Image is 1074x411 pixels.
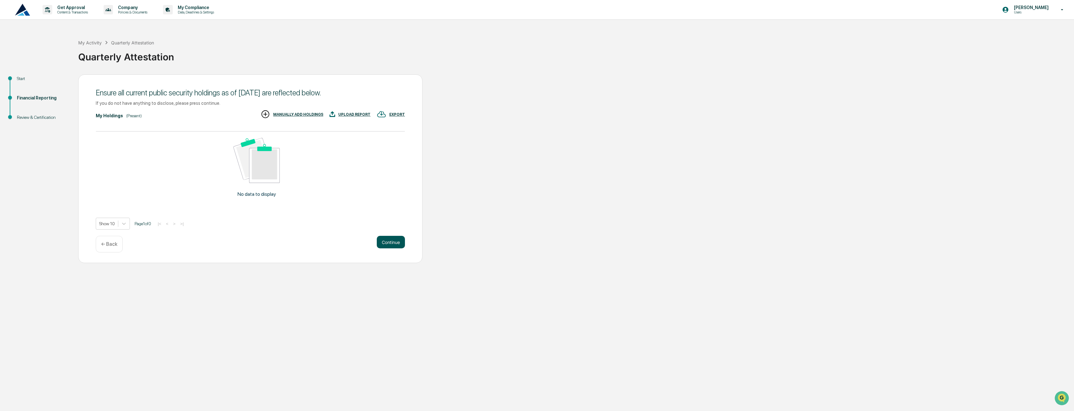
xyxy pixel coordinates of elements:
[52,5,91,10] p: Get Approval
[171,221,177,226] button: >
[96,113,123,118] div: My Holdings
[261,109,270,119] img: MANUALLY ADD HOLDINGS
[156,221,163,226] button: |<
[6,13,114,23] p: How can we help?
[13,91,39,97] span: Data Lookup
[44,106,76,111] a: Powered byPylon
[1009,5,1052,10] p: [PERSON_NAME]
[106,50,114,57] button: Start new chat
[338,112,371,117] div: UPLOAD REPORT
[62,106,76,111] span: Pylon
[135,221,151,226] span: Page 1 of 0
[6,91,11,96] div: 🔎
[6,79,11,84] div: 🖐️
[78,46,1071,63] div: Quarterly Attestation
[4,88,42,99] a: 🔎Data Lookup
[4,76,43,88] a: 🖐️Preclearance
[1054,390,1071,407] iframe: Open customer support
[96,100,405,106] div: If you do not have anything to disclose, please press continue.
[43,76,80,88] a: 🗄️Attestations
[330,109,335,119] img: UPLOAD REPORT
[273,112,323,117] div: MANUALLY ADD HOLDINGS
[113,10,151,14] p: Policies & Documents
[52,10,91,14] p: Content & Transactions
[113,5,151,10] p: Company
[101,241,117,247] p: ← Back
[21,54,79,59] div: We're available if you need us!
[164,221,170,226] button: <
[233,138,280,183] img: No data
[6,48,18,59] img: 1746055101610-c473b297-6a78-478c-a979-82029cc54cd1
[52,79,78,85] span: Attestations
[13,79,40,85] span: Preclearance
[238,191,276,197] p: No data to display
[389,112,405,117] div: EXPORT
[126,113,142,118] div: (Present)
[96,88,405,97] div: Ensure all current public security holdings as of [DATE] are reflected below.
[15,4,30,16] img: logo
[1009,10,1052,14] p: Users
[377,236,405,248] button: Continue
[178,221,186,226] button: >|
[377,109,386,119] img: EXPORT
[78,40,102,45] div: My Activity
[21,48,103,54] div: Start new chat
[111,40,154,45] div: Quarterly Attestation
[17,114,68,121] div: Review & Certification
[173,5,217,10] p: My Compliance
[45,79,50,84] div: 🗄️
[173,10,217,14] p: Data, Deadlines & Settings
[17,75,68,82] div: Start
[17,95,68,101] div: Financial Reporting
